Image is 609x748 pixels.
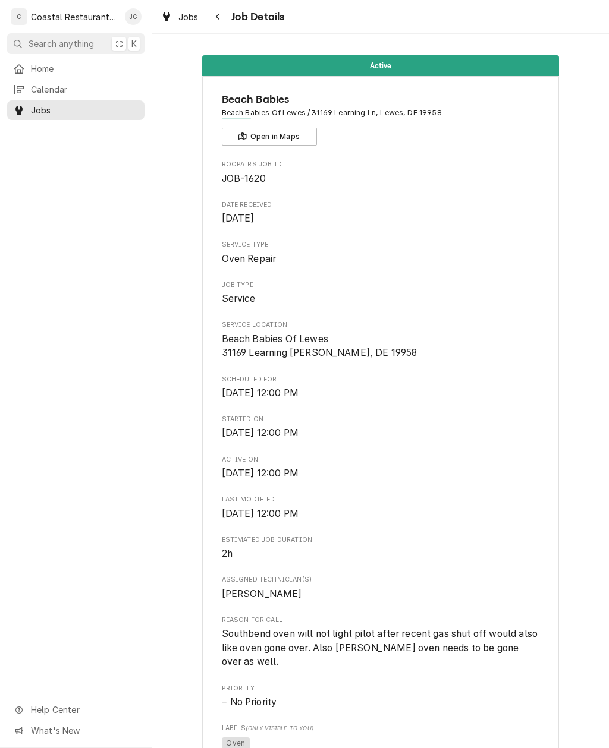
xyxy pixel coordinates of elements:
span: Home [31,62,139,75]
span: Service [222,293,256,304]
div: Started On [222,415,540,440]
div: Roopairs Job ID [222,160,540,185]
span: Assigned Technician(s) [222,575,540,585]
div: Assigned Technician(s) [222,575,540,601]
span: Southbend oven will not light pilot after recent gas shut off would also like oven gone over. Als... [222,628,541,667]
span: Name [222,91,540,108]
span: [DATE] [222,213,255,224]
span: JOB-1620 [222,173,266,184]
span: Scheduled For [222,375,540,384]
span: Roopairs Job ID [222,172,540,186]
span: Date Received [222,200,540,210]
span: K [131,37,137,50]
span: Oven Repair [222,253,277,264]
span: Estimated Job Duration [222,535,540,545]
span: 2h [222,548,233,559]
div: Active On [222,455,540,481]
span: [DATE] 12:00 PM [222,508,299,519]
span: Beach Babies Of Lewes 31169 Learning [PERSON_NAME], DE 19958 [222,333,417,359]
div: Coastal Restaurant Repair [31,11,118,23]
a: Jobs [156,7,203,27]
span: [DATE] 12:00 PM [222,387,299,399]
span: Service Location [222,320,540,330]
span: Address [222,108,540,118]
button: Search anything⌘K [7,33,145,54]
div: Service Location [222,320,540,360]
div: James Gatton's Avatar [125,8,142,25]
span: Service Type [222,252,540,266]
a: Calendar [7,80,145,99]
span: Help Center [31,703,137,716]
span: Job Type [222,280,540,290]
a: Go to What's New [7,721,145,740]
div: JG [125,8,142,25]
span: Reason For Call [222,627,540,669]
span: Jobs [178,11,199,23]
a: Go to Help Center [7,700,145,719]
div: Date Received [222,200,540,226]
a: Jobs [7,100,145,120]
span: Assigned Technician(s) [222,587,540,601]
div: Last Modified [222,495,540,520]
span: Last Modified [222,495,540,504]
span: Priority [222,684,540,693]
div: No Priority [222,695,540,709]
span: [DATE] 12:00 PM [222,468,299,479]
span: Service Location [222,332,540,360]
div: Scheduled For [222,375,540,400]
span: [DATE] 12:00 PM [222,427,299,438]
div: Estimated Job Duration [222,535,540,561]
div: Job Type [222,280,540,306]
span: What's New [31,724,137,737]
span: Last Modified [222,507,540,521]
span: Job Details [228,9,285,25]
span: Calendar [31,83,139,96]
span: Priority [222,695,540,709]
span: Scheduled For [222,386,540,400]
div: Reason For Call [222,616,540,669]
span: Date Received [222,212,540,226]
span: Started On [222,426,540,440]
span: Active On [222,455,540,465]
span: Estimated Job Duration [222,547,540,561]
span: Labels [222,724,540,733]
div: C [11,8,27,25]
div: Status [202,55,559,76]
span: Started On [222,415,540,424]
a: Home [7,59,145,78]
span: Jobs [31,104,139,116]
div: Priority [222,684,540,709]
span: Service Type [222,240,540,250]
span: Job Type [222,292,540,306]
span: Active [370,62,392,70]
button: Navigate back [209,7,228,26]
span: (Only Visible to You) [246,725,313,731]
div: Service Type [222,240,540,266]
span: Active On [222,466,540,481]
span: ⌘ [115,37,123,50]
span: Reason For Call [222,616,540,625]
button: Open in Maps [222,128,317,146]
span: [PERSON_NAME] [222,588,302,599]
span: Search anything [29,37,94,50]
span: Roopairs Job ID [222,160,540,169]
div: Client Information [222,91,540,146]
